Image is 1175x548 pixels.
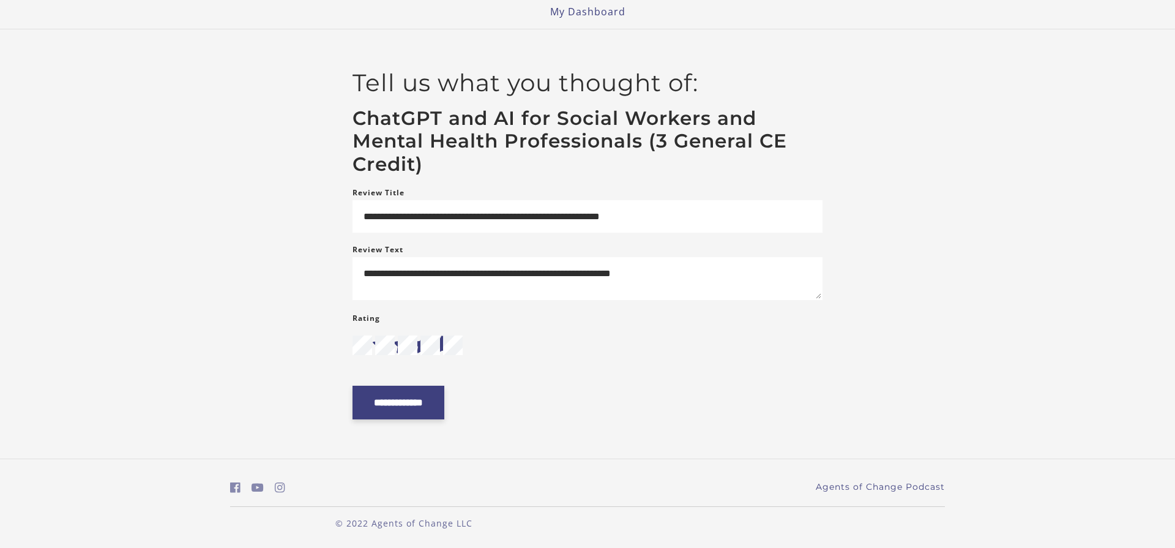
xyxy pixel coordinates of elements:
input: 1 [352,336,372,355]
i: https://www.instagram.com/agentsofchangeprep/ (Open in a new window) [275,482,285,494]
input: 2 [375,336,395,355]
input: 4 [420,336,440,355]
span: Rating [352,313,380,323]
i: https://www.facebook.com/groups/aswbtestprep (Open in a new window) [230,482,241,494]
i: star [352,336,372,355]
input: 5 [443,336,463,355]
a: My Dashboard [550,5,625,18]
a: https://www.instagram.com/agentsofchangeprep/ (Open in a new window) [275,479,285,497]
i: star [433,336,452,355]
i: star [373,336,393,355]
label: Review Text [352,242,403,257]
a: https://www.facebook.com/groups/aswbtestprep (Open in a new window) [230,479,241,497]
a: https://www.youtube.com/c/AgentsofChangeTestPrepbyMeaganMitchell (Open in a new window) [252,479,264,497]
label: Review Title [352,186,405,200]
h3: ChatGPT and AI for Social Workers and Mental Health Professionals (3 General CE Credit) [352,107,822,176]
input: 3 [398,336,417,355]
p: © 2022 Agents of Change LLC [230,517,578,530]
i: https://www.youtube.com/c/AgentsofChangeTestPrepbyMeaganMitchell (Open in a new window) [252,482,264,494]
a: Agents of Change Podcast [816,481,945,494]
h2: Tell us what you thought of: [352,69,822,97]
